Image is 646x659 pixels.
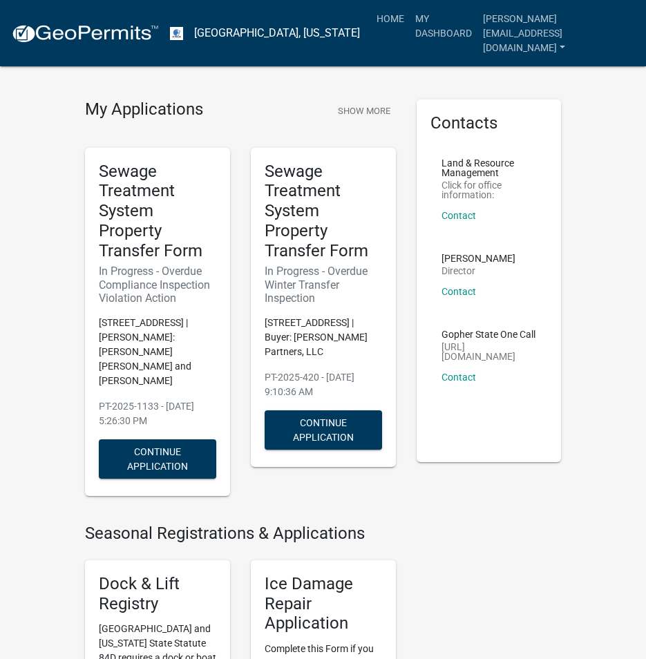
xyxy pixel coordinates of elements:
img: Otter Tail County, Minnesota [170,27,183,40]
button: Continue Application [265,410,382,450]
a: [PERSON_NAME][EMAIL_ADDRESS][DOMAIN_NAME] [477,6,635,61]
h5: Sewage Treatment System Property Transfer Form [265,162,382,261]
a: Home [371,6,410,32]
h5: Dock & Lift Registry [99,574,216,614]
p: PT-2025-420 - [DATE] 9:10:36 AM [265,370,382,399]
p: [PERSON_NAME] [441,254,515,263]
button: Continue Application [99,439,216,479]
button: Show More [332,99,396,122]
p: Click for office information: [441,180,537,200]
h5: Contacts [430,113,548,133]
h5: Ice Damage Repair Application [265,574,382,633]
a: Contact [441,372,476,383]
p: [URL][DOMAIN_NAME] [441,342,537,361]
p: Director [441,266,515,276]
h6: In Progress - Overdue Winter Transfer Inspection [265,265,382,305]
p: Gopher State One Call [441,329,537,339]
h4: Seasonal Registrations & Applications [85,524,396,544]
a: My Dashboard [410,6,477,46]
h4: My Applications [85,99,203,120]
p: [STREET_ADDRESS] | Buyer: [PERSON_NAME] Partners, LLC [265,316,382,359]
p: PT-2025-1133 - [DATE] 5:26:30 PM [99,399,216,428]
p: [STREET_ADDRESS] | [PERSON_NAME]: [PERSON_NAME] [PERSON_NAME] and [PERSON_NAME] [99,316,216,388]
h5: Sewage Treatment System Property Transfer Form [99,162,216,261]
a: Contact [441,286,476,297]
a: [GEOGRAPHIC_DATA], [US_STATE] [194,21,360,45]
a: Contact [441,210,476,221]
h6: In Progress - Overdue Compliance Inspection Violation Action [99,265,216,305]
p: Land & Resource Management [441,158,537,178]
